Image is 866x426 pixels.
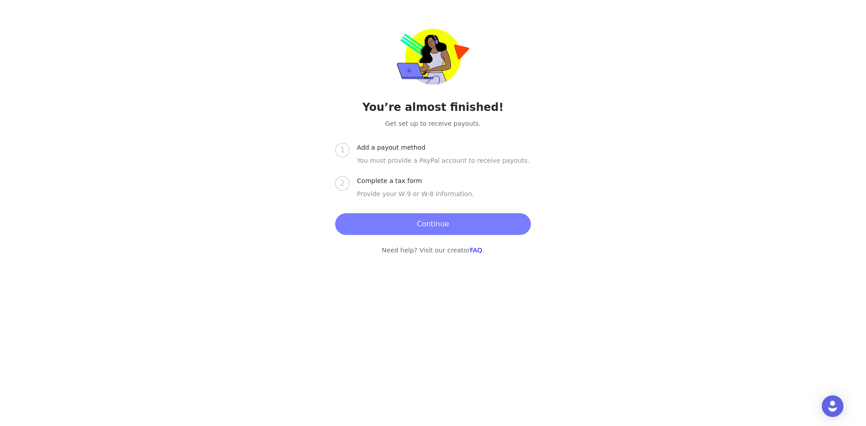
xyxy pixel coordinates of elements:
h2: You’re almost finished! [286,99,580,115]
div: Open Intercom Messenger [822,395,843,417]
span: 1 [340,146,345,154]
div: Add a payout method [357,143,433,152]
p: Get set up to receive payouts. [286,119,580,128]
p: Need help? Visit our creator . [286,246,580,255]
a: FAQ [470,247,482,254]
div: You must provide a PayPal account to receive payouts. [357,156,530,176]
span: 2 [340,179,345,188]
button: Continue [335,213,530,235]
div: Complete a tax form [357,176,429,186]
img: trolley-payout-onboarding.png [397,29,469,85]
div: Provide your W-9 or W-8 information. [357,189,530,210]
